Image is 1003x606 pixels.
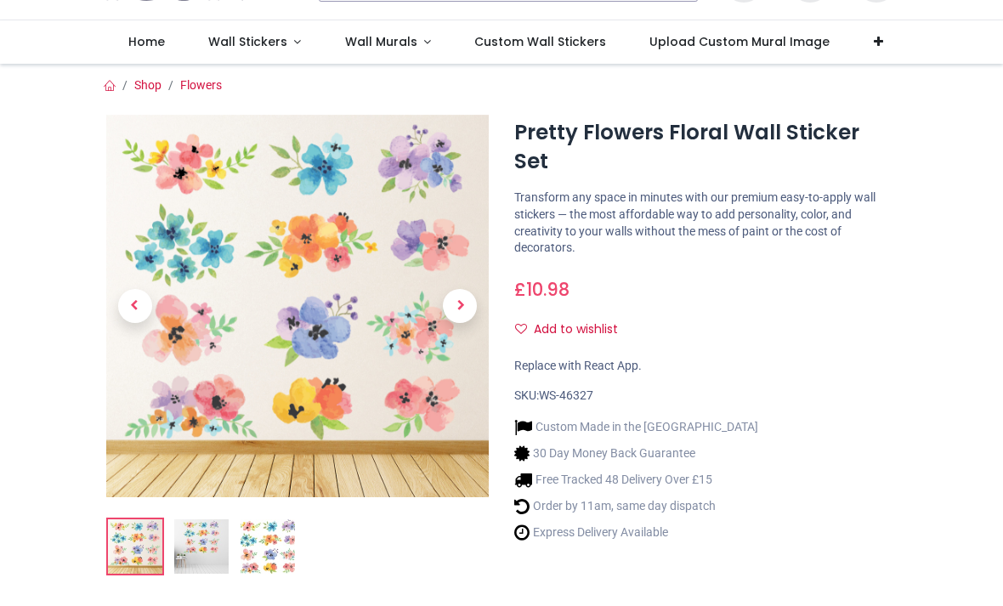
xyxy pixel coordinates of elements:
[128,33,165,50] span: Home
[539,388,593,402] span: WS-46327
[106,172,164,439] a: Previous
[514,277,569,302] span: £
[432,172,490,439] a: Next
[649,33,830,50] span: Upload Custom Mural Image
[174,519,229,574] img: WS-46327-02
[514,445,758,462] li: 30 Day Money Back Guarantee
[514,418,758,436] li: Custom Made in the [GEOGRAPHIC_DATA]
[118,289,152,323] span: Previous
[180,78,222,92] a: Flowers
[514,497,758,515] li: Order by 11am, same day dispatch
[345,33,417,50] span: Wall Murals
[514,190,897,256] p: Transform any space in minutes with our premium easy-to-apply wall stickers — the most affordable...
[106,115,489,497] img: Pretty Flowers Floral Wall Sticker Set
[186,20,323,65] a: Wall Stickers
[526,277,569,302] span: 10.98
[108,519,162,574] img: Pretty Flowers Floral Wall Sticker Set
[514,524,758,541] li: Express Delivery Available
[241,519,295,574] img: WS-46327-03
[514,118,897,177] h1: Pretty Flowers Floral Wall Sticker Set
[474,33,606,50] span: Custom Wall Stickers
[443,289,477,323] span: Next
[514,388,897,405] div: SKU:
[208,33,287,50] span: Wall Stickers
[515,323,527,335] i: Add to wishlist
[514,358,897,375] div: Replace with React App.
[514,471,758,489] li: Free Tracked 48 Delivery Over £15
[134,78,161,92] a: Shop
[514,315,632,344] button: Add to wishlistAdd to wishlist
[323,20,453,65] a: Wall Murals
